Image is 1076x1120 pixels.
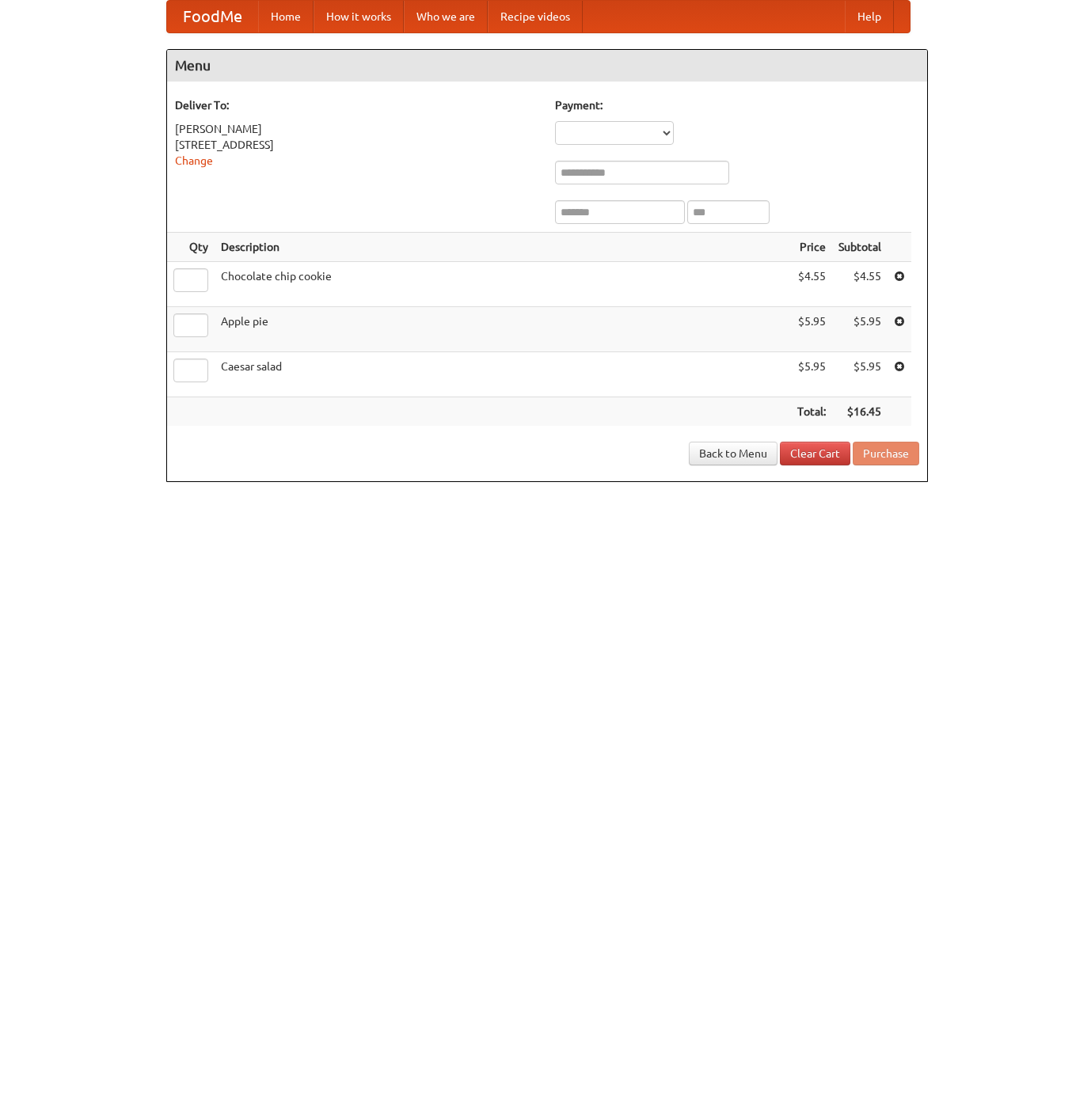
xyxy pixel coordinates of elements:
[853,442,919,465] button: Purchase
[215,262,791,307] td: Chocolate chip cookie
[832,307,888,352] td: $5.95
[791,233,832,262] th: Price
[832,233,888,262] th: Subtotal
[832,262,888,307] td: $4.55
[167,50,927,82] h4: Menu
[780,442,850,465] a: Clear Cart
[791,397,832,427] th: Total:
[175,121,539,137] div: [PERSON_NAME]
[175,137,539,153] div: [STREET_ADDRESS]
[832,352,888,397] td: $5.95
[167,233,215,262] th: Qty
[689,442,778,465] a: Back to Menu
[845,1,894,32] a: Help
[167,1,258,32] a: FoodMe
[258,1,314,32] a: Home
[832,397,888,427] th: $16.45
[215,352,791,397] td: Caesar salad
[175,97,539,113] h5: Deliver To:
[791,307,832,352] td: $5.95
[488,1,583,32] a: Recipe videos
[791,262,832,307] td: $4.55
[404,1,488,32] a: Who we are
[555,97,919,113] h5: Payment:
[175,154,213,167] a: Change
[215,307,791,352] td: Apple pie
[215,233,791,262] th: Description
[791,352,832,397] td: $5.95
[314,1,404,32] a: How it works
